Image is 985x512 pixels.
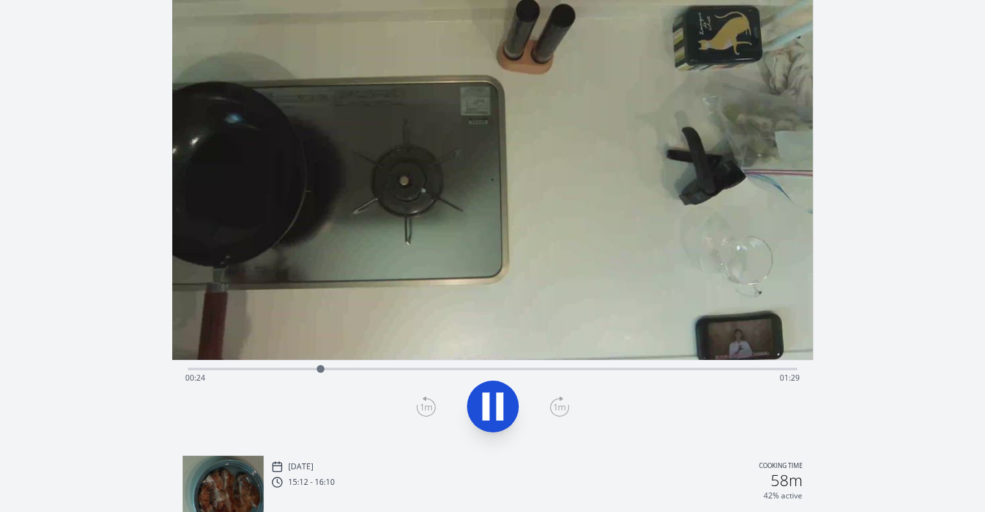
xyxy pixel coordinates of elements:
[771,473,802,488] h2: 58m
[764,491,802,501] p: 42% active
[288,477,335,487] p: 15:12 - 16:10
[288,462,313,472] p: [DATE]
[185,372,205,383] span: 00:24
[780,372,800,383] span: 01:29
[759,461,802,473] p: Cooking time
